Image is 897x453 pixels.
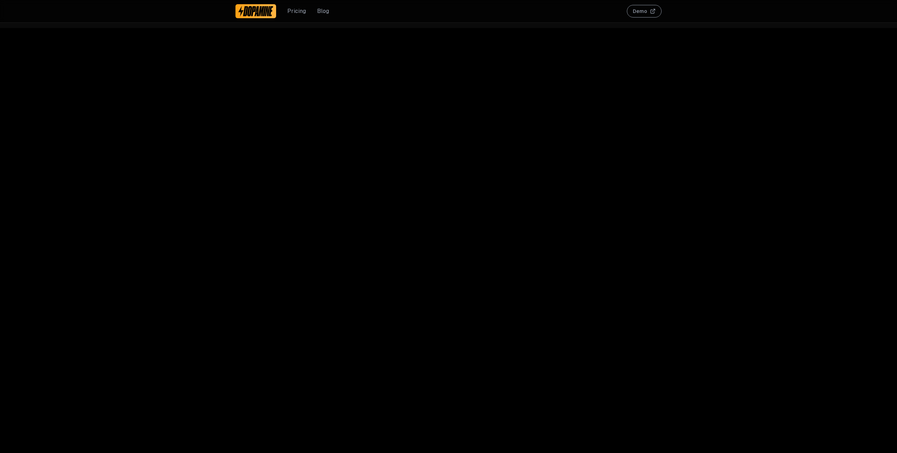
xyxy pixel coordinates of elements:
[238,6,273,17] img: Dopamine
[627,5,662,18] button: Demo
[235,4,276,18] a: Dopamine
[287,7,306,15] a: Pricing
[317,7,329,15] a: Blog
